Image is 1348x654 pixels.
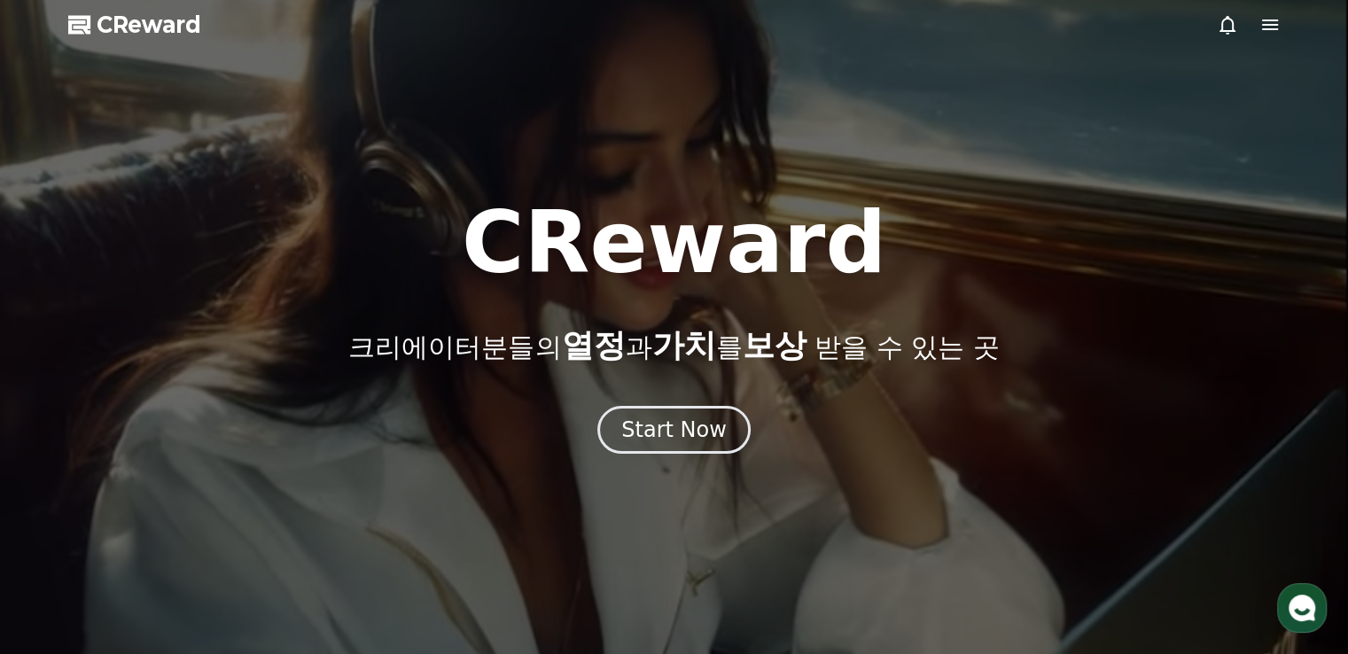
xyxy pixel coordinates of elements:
a: 대화 [117,507,229,551]
button: Start Now [597,406,751,454]
p: 크리에이터분들의 과 를 받을 수 있는 곳 [348,328,999,363]
span: 대화 [162,534,183,549]
a: 홈 [5,507,117,551]
span: CReward [97,11,201,39]
a: CReward [68,11,201,39]
span: 열정 [561,327,625,363]
span: 홈 [56,533,66,548]
span: 가치 [651,327,715,363]
div: Start Now [621,416,727,444]
a: Start Now [597,424,751,440]
h1: CReward [462,200,886,285]
span: 설정 [274,533,295,548]
a: 설정 [229,507,340,551]
span: 보상 [742,327,806,363]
